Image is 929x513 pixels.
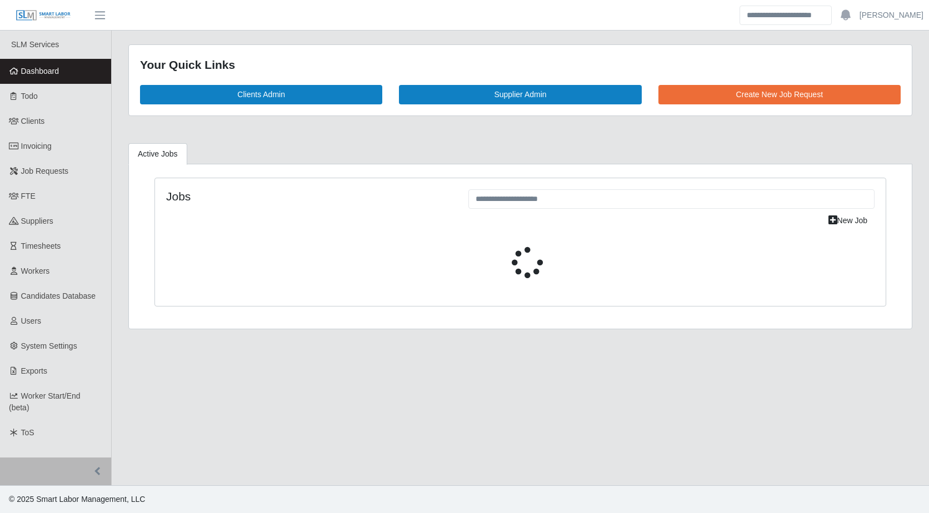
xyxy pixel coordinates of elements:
span: © 2025 Smart Labor Management, LLC [9,495,145,504]
span: Timesheets [21,242,61,250]
span: Suppliers [21,217,53,225]
span: Worker Start/End (beta) [9,391,81,412]
span: Workers [21,266,50,275]
a: New Job [821,211,875,230]
span: Candidates Database [21,291,96,300]
h4: Jobs [166,189,452,203]
a: Create New Job Request [658,85,901,104]
span: Dashboard [21,67,59,76]
div: Your Quick Links [140,56,901,74]
span: Todo [21,92,38,100]
a: Supplier Admin [399,85,641,104]
img: SLM Logo [16,9,71,22]
a: [PERSON_NAME] [860,9,923,21]
a: Clients Admin [140,85,382,104]
span: FTE [21,192,36,200]
span: Job Requests [21,167,69,175]
span: System Settings [21,341,77,350]
span: Users [21,316,42,325]
input: Search [740,6,832,25]
span: ToS [21,428,34,437]
span: Exports [21,366,47,375]
span: Clients [21,117,45,125]
span: SLM Services [11,40,59,49]
span: Invoicing [21,142,52,150]
a: Active Jobs [128,143,187,165]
